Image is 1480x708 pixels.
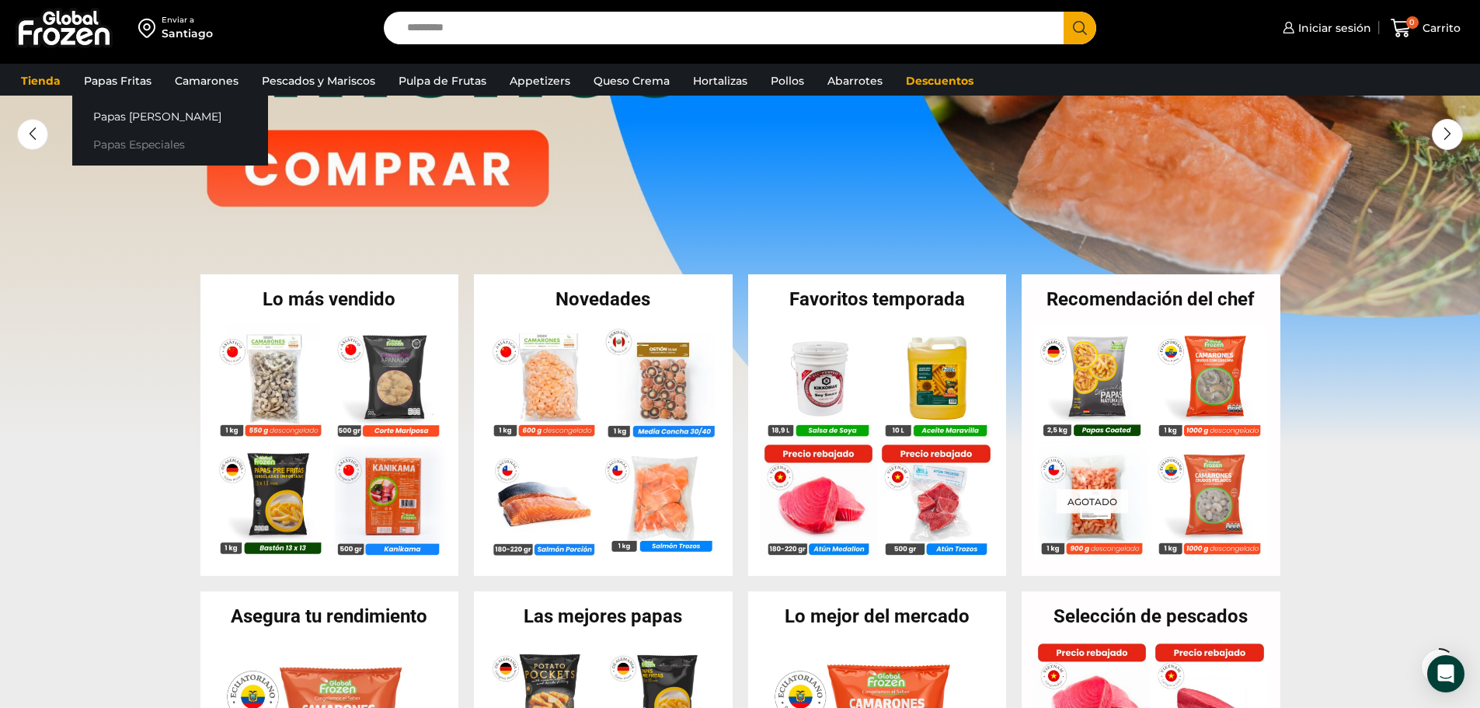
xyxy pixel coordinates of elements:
a: Queso Crema [586,66,677,96]
h2: Selección de pescados [1022,607,1280,626]
a: Iniciar sesión [1279,12,1371,44]
a: Papas Especiales [72,131,268,159]
img: address-field-icon.svg [138,15,162,41]
a: Pulpa de Frutas [391,66,494,96]
a: Appetizers [502,66,578,96]
a: Camarones [167,66,246,96]
h2: Asegura tu rendimiento [200,607,459,626]
p: Agotado [1057,490,1128,514]
a: Hortalizas [685,66,755,96]
h2: Las mejores papas [474,607,733,626]
a: Abarrotes [820,66,890,96]
h2: Recomendación del chef [1022,290,1280,309]
a: Papas [PERSON_NAME] [72,102,268,131]
a: Tienda [13,66,68,96]
a: Papas Fritas [76,66,159,96]
a: Pollos [763,66,812,96]
h2: Lo mejor del mercado [748,607,1007,626]
a: 0 Carrito [1387,10,1464,47]
div: Open Intercom Messenger [1427,655,1464,692]
h2: Favoritos temporada [748,290,1007,309]
div: Next slide [1432,119,1463,150]
h2: Lo más vendido [200,290,459,309]
span: 0 [1406,16,1419,29]
span: Carrito [1419,20,1461,36]
div: Enviar a [162,15,213,26]
div: Previous slide [17,119,48,150]
div: Santiago [162,26,213,41]
h2: Novedades [474,290,733,309]
button: Search button [1064,12,1096,44]
a: Descuentos [898,66,981,96]
span: Iniciar sesión [1294,20,1371,36]
a: Pescados y Mariscos [254,66,383,96]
